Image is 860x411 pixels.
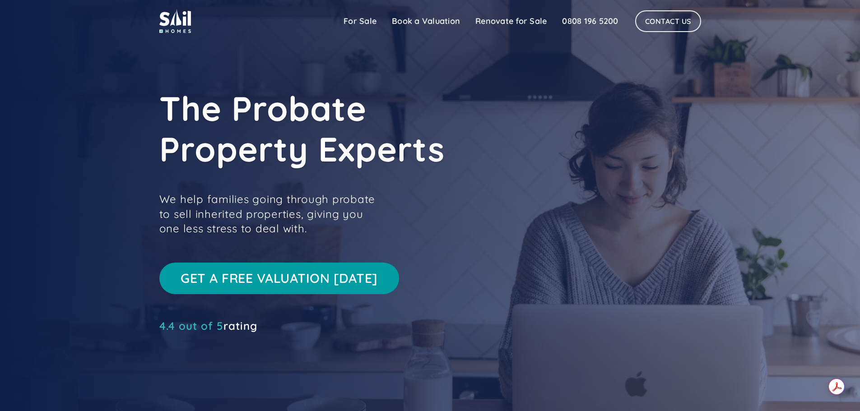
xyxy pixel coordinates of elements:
[159,335,295,346] iframe: Customer reviews powered by Trustpilot
[159,321,257,330] div: rating
[384,12,468,30] a: Book a Valuation
[554,12,626,30] a: 0808 196 5200
[159,321,257,330] a: 4.4 out of 5rating
[159,9,191,33] img: sail home logo
[159,319,223,332] span: 4.4 out of 5
[159,192,385,236] p: We help families going through probate to sell inherited properties, giving you one less stress t...
[336,12,384,30] a: For Sale
[468,12,554,30] a: Renovate for Sale
[159,88,566,169] h1: The Probate Property Experts
[635,10,701,32] a: Contact Us
[159,263,400,294] a: Get a free valuation [DATE]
